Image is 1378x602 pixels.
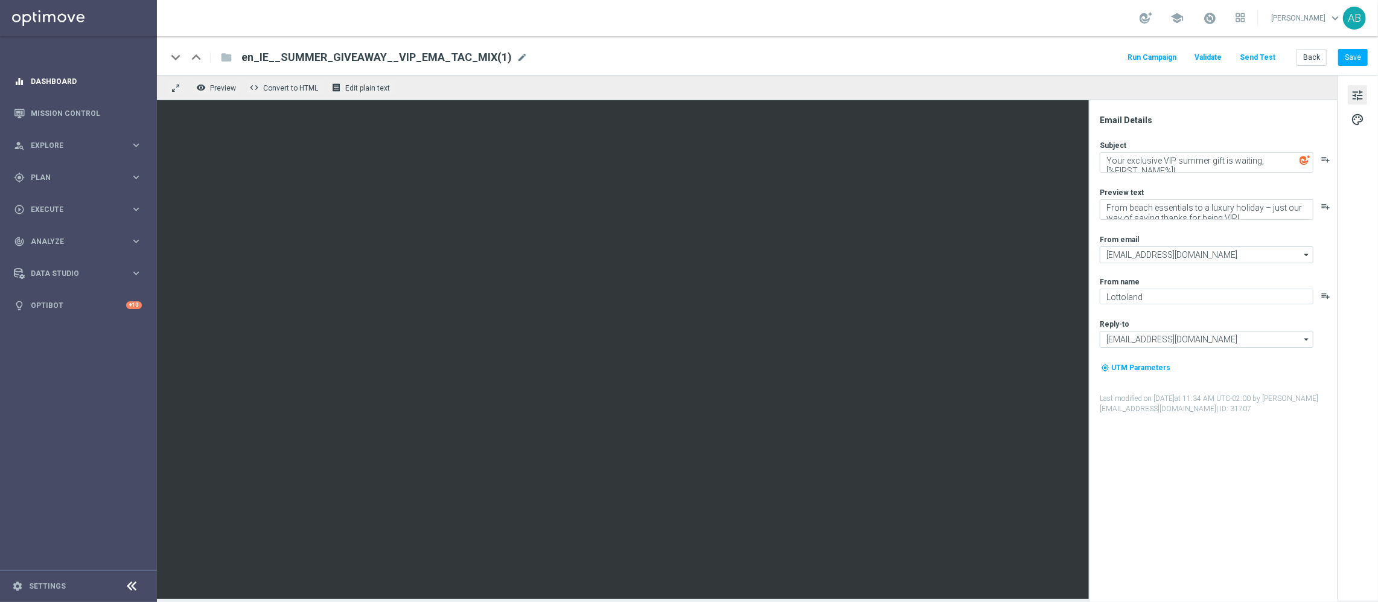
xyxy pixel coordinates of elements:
button: Save [1338,49,1368,66]
input: Select [1100,331,1313,348]
div: Analyze [14,236,130,247]
i: keyboard_arrow_right [130,171,142,183]
i: my_location [1101,363,1109,372]
span: | ID: 31707 [1216,405,1251,413]
div: Plan [14,172,130,183]
i: arrow_drop_down [1301,331,1313,347]
button: palette [1348,109,1367,129]
button: playlist_add [1321,155,1330,164]
i: keyboard_arrow_right [130,139,142,151]
i: person_search [14,140,25,151]
span: UTM Parameters [1111,363,1170,372]
button: Send Test [1238,50,1277,66]
span: Convert to HTML [263,84,318,92]
a: Optibot [31,289,126,321]
div: Dashboard [14,65,142,97]
i: keyboard_arrow_right [130,235,142,247]
button: equalizer Dashboard [13,77,142,86]
span: Analyze [31,238,130,245]
img: optiGenie.svg [1300,155,1310,165]
i: arrow_drop_down [1301,247,1313,263]
span: Explore [31,142,130,149]
label: Preview text [1100,188,1144,197]
div: Data Studio [14,268,130,279]
button: playlist_add [1321,291,1330,301]
i: keyboard_arrow_right [130,203,142,215]
div: Optibot [14,289,142,321]
span: tune [1351,88,1364,103]
button: track_changes Analyze keyboard_arrow_right [13,237,142,246]
button: tune [1348,85,1367,104]
button: play_circle_outline Execute keyboard_arrow_right [13,205,142,214]
i: equalizer [14,76,25,87]
i: lightbulb [14,300,25,311]
div: Execute [14,204,130,215]
span: Data Studio [31,270,130,277]
div: Email Details [1100,115,1336,126]
i: gps_fixed [14,172,25,183]
div: Explore [14,140,130,151]
button: Back [1297,49,1327,66]
span: Validate [1195,53,1222,62]
label: Subject [1100,141,1126,150]
a: Dashboard [31,65,142,97]
button: Mission Control [13,109,142,118]
span: palette [1351,112,1364,127]
span: Preview [210,84,236,92]
span: keyboard_arrow_down [1329,11,1342,25]
i: track_changes [14,236,25,247]
i: receipt [331,83,341,92]
button: code Convert to HTML [246,80,324,95]
span: mode_edit [517,52,528,63]
button: gps_fixed Plan keyboard_arrow_right [13,173,142,182]
span: Plan [31,174,130,181]
input: Select [1100,246,1313,263]
a: [PERSON_NAME]keyboard_arrow_down [1270,9,1343,27]
span: en_IE__SUMMER_GIVEAWAY__VIP_EMA_TAC_MIX(1) [241,50,512,65]
button: Data Studio keyboard_arrow_right [13,269,142,278]
a: Settings [29,583,66,590]
span: Execute [31,206,130,213]
button: lightbulb Optibot +10 [13,301,142,310]
button: my_location UTM Parameters [1100,361,1172,374]
button: playlist_add [1321,202,1330,211]
span: Edit plain text [345,84,390,92]
i: keyboard_arrow_right [130,267,142,279]
span: school [1170,11,1184,25]
a: Mission Control [31,97,142,129]
button: Validate [1193,50,1223,66]
div: +10 [126,301,142,309]
label: Reply-to [1100,319,1129,329]
button: receipt Edit plain text [328,80,395,95]
span: code [249,83,259,92]
label: From email [1100,235,1139,245]
label: From name [1100,277,1140,287]
i: play_circle_outline [14,204,25,215]
button: person_search Explore keyboard_arrow_right [13,141,142,150]
i: settings [12,581,23,592]
label: Last modified on [DATE] at 11:34 AM UTC-02:00 by [PERSON_NAME][EMAIL_ADDRESS][DOMAIN_NAME] [1100,394,1336,414]
div: Mission Control [14,97,142,129]
div: AB [1343,7,1366,30]
i: remove_red_eye [196,83,206,92]
button: remove_red_eye Preview [193,80,241,95]
button: Run Campaign [1126,50,1178,66]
